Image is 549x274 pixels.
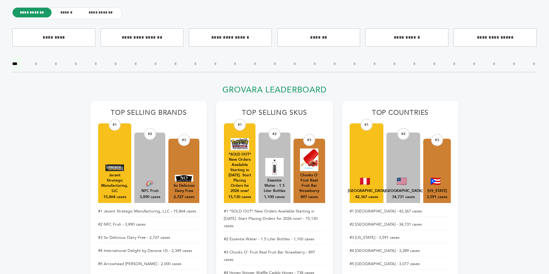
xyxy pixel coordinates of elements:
img: Jacent Strategic Manufacturing, LLC [106,164,124,171]
li: #2 NFC Fruti - 3,890 cases [98,219,199,230]
div: 2,727 cases [174,194,194,200]
div: Peru [348,188,386,193]
div: #3 [431,134,443,146]
h2: Top Countries [350,109,451,120]
li: #5 [GEOGRAPHIC_DATA] - 3,077 cases [350,259,451,269]
div: 15,864 cases [103,194,126,200]
li: #2 Essentia Water - 1.5 Liter Bottles - 1,100 cases [224,234,325,245]
div: #1 [361,119,373,131]
img: *SOLD OUT* New Orders Available Starting in 2026. Start Placing Orders for 2026 now! [231,138,249,150]
h2: Top Selling Brands [98,109,199,120]
div: United States [385,188,422,193]
div: 3,591 cases [427,194,447,200]
li: #4 [GEOGRAPHIC_DATA] - 3,289 cases [350,246,451,256]
div: #3 [178,134,190,146]
li: #3 [US_STATE] - 3,591 cases [350,232,451,243]
li: #5 Arrowhead [PERSON_NAME] - 2,000 cases [98,259,199,269]
div: 15,130 cases [228,194,251,200]
li: #4 International Delight by Danone US - 2,349 cases [98,246,199,256]
img: Puerto Rico Flag [431,178,440,185]
div: So Delicious Dairy Free [171,183,196,193]
img: United States Flag [397,178,407,185]
div: #2 [397,128,409,140]
div: Essentia Water - 1.5 Liter Bottles [262,178,287,193]
li: #1 Jacent Strategic Manufacturing, LLC - 15,864 cases [98,206,199,217]
img: So Delicious Dairy Free [175,175,193,182]
img: NFC Fruti [141,180,159,187]
div: Jacent Strategic Manufacturing, LLC [101,173,128,193]
div: 1,100 cases [264,194,285,200]
div: #3 [303,134,315,146]
div: Puerto Rico [428,188,447,193]
div: #2 [144,128,156,140]
li: #3 Chunks O' Fruit Real Fruit Bar Strawberry - 897 cases [224,247,325,265]
div: 34,731 cases [392,194,415,200]
div: 42,367 cases [355,194,378,200]
li: #1 [GEOGRAPHIC_DATA] - 42,367 cases [350,206,451,217]
div: 3,890 cases [140,194,160,200]
img: Peru Flag [360,178,370,185]
div: #2 [268,128,280,140]
div: Chunks O' Fruit Real Fruit Bar Strawberry [297,173,322,193]
div: NFC Fruti [141,188,159,193]
div: *SOLD OUT* New Orders Available Starting in [DATE]. Start Placing Orders for 2026 now! [227,152,252,194]
div: #1 [109,119,121,131]
li: #1 *SOLD OUT* New Orders Available Starting in [DATE]. Start Placing Orders for 2026 now! - 15,13... [224,206,325,231]
h2: Grovara Leaderboard [90,85,459,98]
img: Chunks O' Fruit Real Fruit Bar Strawberry [300,148,318,171]
img: Essentia Water - 1.5 Liter Bottles [265,158,284,176]
div: 897 cases [301,194,318,200]
div: #1 [234,119,246,131]
li: #3 So Delicious Dairy Free - 2,727 cases [98,232,199,243]
li: #2 [GEOGRAPHIC_DATA] - 34,731 cases [350,219,451,230]
h2: Top Selling SKUs [224,109,325,120]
